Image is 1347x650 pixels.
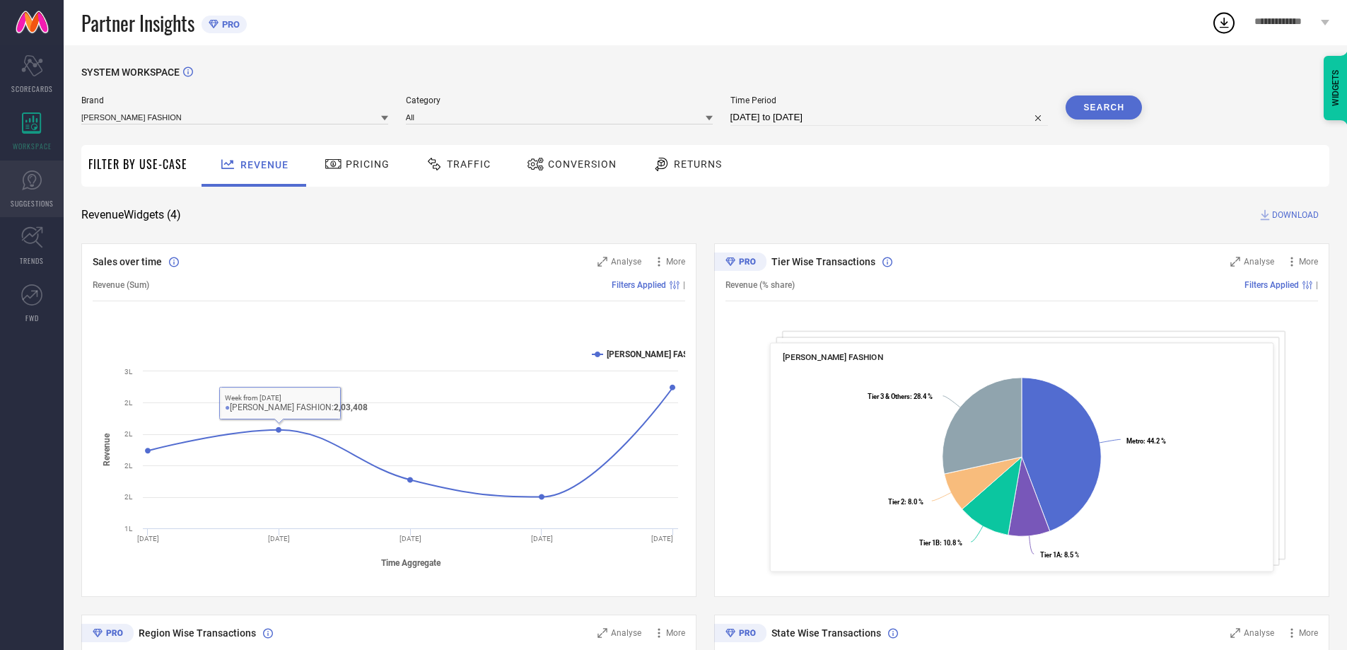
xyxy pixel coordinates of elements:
[139,627,256,639] span: Region Wise Transactions
[666,628,685,638] span: More
[240,159,288,170] span: Revenue
[666,257,685,267] span: More
[611,257,641,267] span: Analyse
[730,95,1049,105] span: Time Period
[548,158,617,170] span: Conversion
[714,253,766,274] div: Premium
[13,141,52,151] span: WORKSPACE
[1299,257,1318,267] span: More
[381,558,441,568] tspan: Time Aggregate
[1211,10,1237,35] div: Open download list
[1126,437,1143,445] tspan: Metro
[1230,628,1240,638] svg: Zoom
[612,280,666,290] span: Filters Applied
[93,256,162,267] span: Sales over time
[20,255,44,266] span: TRENDS
[81,208,181,222] span: Revenue Widgets ( 4 )
[11,198,54,209] span: SUGGESTIONS
[81,8,194,37] span: Partner Insights
[725,280,795,290] span: Revenue (% share)
[783,352,884,362] span: [PERSON_NAME] FASHION
[683,280,685,290] span: |
[81,95,388,105] span: Brand
[1244,280,1299,290] span: Filters Applied
[25,313,39,323] span: FWD
[888,498,904,506] tspan: Tier 2
[447,158,491,170] span: Traffic
[124,493,133,501] text: 2L
[102,433,112,466] tspan: Revenue
[730,109,1049,126] input: Select time period
[597,257,607,267] svg: Zoom
[81,624,134,645] div: Premium
[346,158,390,170] span: Pricing
[771,627,881,639] span: State Wise Transactions
[1244,257,1274,267] span: Analyse
[93,280,149,290] span: Revenue (Sum)
[81,66,180,78] span: SYSTEM WORKSPACE
[920,539,963,547] text: : 10.8 %
[611,628,641,638] span: Analyse
[268,535,290,542] text: [DATE]
[714,624,766,645] div: Premium
[11,83,53,94] span: SCORECARDS
[651,535,673,542] text: [DATE]
[1299,628,1318,638] span: More
[1230,257,1240,267] svg: Zoom
[1244,628,1274,638] span: Analyse
[771,256,875,267] span: Tier Wise Transactions
[597,628,607,638] svg: Zoom
[1126,437,1166,445] text: : 44.2 %
[1040,551,1061,559] tspan: Tier 1A
[400,535,421,542] text: [DATE]
[674,158,722,170] span: Returns
[124,525,133,533] text: 1L
[531,535,553,542] text: [DATE]
[88,156,187,173] span: Filter By Use-Case
[868,393,910,400] tspan: Tier 3 & Others
[1316,280,1318,290] span: |
[124,430,133,438] text: 2L
[868,393,933,400] text: : 28.4 %
[1066,95,1142,120] button: Search
[124,399,133,407] text: 2L
[1272,208,1319,222] span: DOWNLOAD
[920,539,940,547] tspan: Tier 1B
[888,498,923,506] text: : 8.0 %
[124,462,133,470] text: 2L
[607,349,708,359] text: [PERSON_NAME] FASHION
[218,19,240,30] span: PRO
[124,368,133,376] text: 3L
[406,95,713,105] span: Category
[137,535,159,542] text: [DATE]
[1040,551,1080,559] text: : 8.5 %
